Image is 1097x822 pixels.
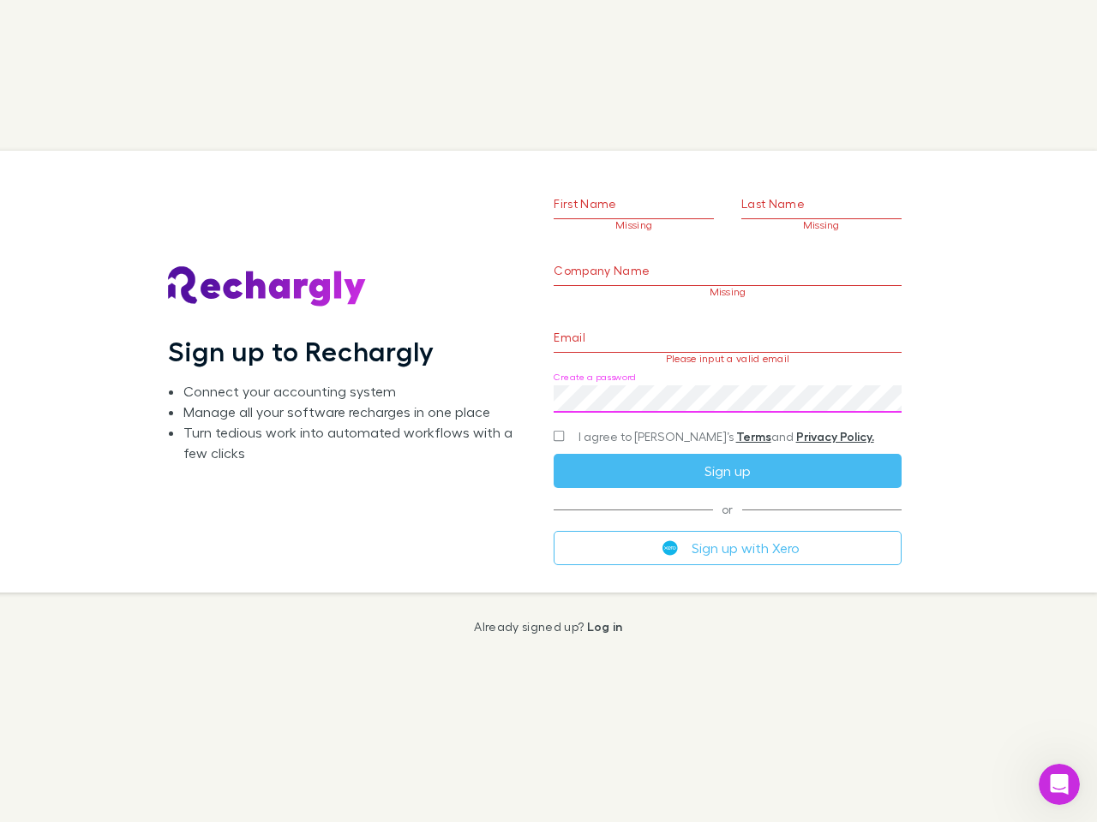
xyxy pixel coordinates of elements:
[736,429,771,444] a: Terms
[741,219,902,231] p: Missing
[554,371,636,384] label: Create a password
[1039,764,1080,805] iframe: Intercom live chat
[587,619,623,634] a: Log in
[554,219,714,231] p: Missing
[554,286,901,298] p: Missing
[183,381,526,402] li: Connect your accounting system
[554,353,901,365] p: Please input a valid email
[554,531,901,565] button: Sign up with Xero
[474,620,622,634] p: Already signed up?
[168,266,367,307] img: Rechargly's Logo
[183,402,526,422] li: Manage all your software recharges in one place
[554,454,901,488] button: Sign up
[183,422,526,463] li: Turn tedious work into automated workflows with a few clicks
[554,509,901,509] span: or
[578,428,874,445] span: I agree to [PERSON_NAME]’s and
[796,429,874,444] a: Privacy Policy.
[662,540,678,556] img: Xero's logo
[168,335,435,367] h1: Sign up to Rechargly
